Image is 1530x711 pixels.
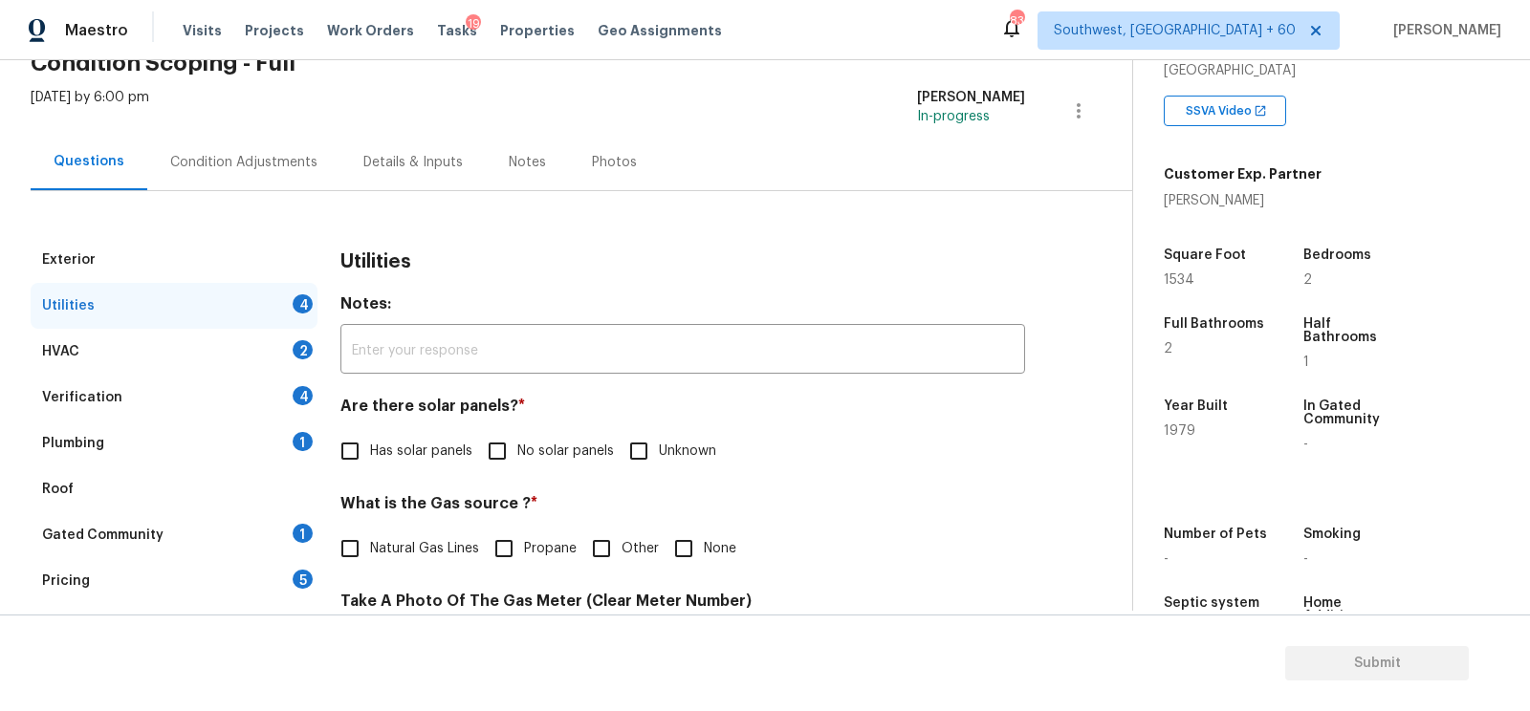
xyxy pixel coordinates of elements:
span: - [1303,438,1308,451]
div: Questions [54,152,124,171]
input: Enter your response [340,329,1025,374]
h4: Take A Photo Of The Gas Meter (Clear Meter Number) [340,592,1025,618]
span: No solar panels [517,442,614,462]
span: None [704,539,736,559]
h5: Home Additions [1303,596,1407,623]
h4: What is the Gas source ? [340,494,1025,521]
span: Tasks [437,24,477,37]
div: Roof [42,480,74,499]
div: 1 [293,524,313,543]
span: Other [622,539,659,559]
span: 1 [1303,355,1309,369]
div: 4 [293,386,313,405]
h5: Septic system [1164,596,1259,610]
span: Maestro [65,21,128,40]
div: [DATE] by 6:00 pm [31,88,149,134]
img: Open In New Icon [1254,104,1267,118]
h4: Are there solar panels? [340,397,1025,423]
span: Propane [524,539,577,559]
div: Verification [42,388,122,407]
div: [PERSON_NAME] [1164,191,1322,210]
div: 5 [293,570,313,589]
div: Plumbing [42,434,104,453]
span: 1534 [1164,273,1194,287]
div: [GEOGRAPHIC_DATA] [1164,61,1499,80]
span: SSVA Video [1186,101,1259,120]
div: Pricing [42,571,90,591]
div: Notes [509,153,546,172]
h5: Square Foot [1164,248,1246,262]
span: - [1303,552,1308,566]
div: 830 [1010,11,1023,31]
h5: Half Bathrooms [1303,317,1407,344]
span: - [1164,552,1169,566]
span: Work Orders [327,21,414,40]
h5: Bedrooms [1303,248,1371,262]
span: In-progress [917,110,990,123]
span: Unknown [659,442,716,462]
span: [PERSON_NAME] [1386,21,1501,40]
h5: Number of Pets [1164,528,1267,541]
span: Has solar panels [370,442,472,462]
span: 2 [1164,342,1172,355]
span: Properties [500,21,575,40]
div: [PERSON_NAME] [917,88,1025,107]
div: Photos [592,153,637,172]
div: 4 [293,294,313,313]
span: Southwest, [GEOGRAPHIC_DATA] + 60 [1054,21,1296,40]
h4: Notes: [340,294,1025,321]
div: Exterior [42,250,96,269]
div: 1 [293,432,313,451]
h5: In Gated Community [1303,399,1407,426]
div: Gated Community [42,526,164,545]
h3: Utilities [340,252,411,271]
div: 19 [466,14,481,33]
span: Visits [183,21,222,40]
div: HVAC [42,342,79,361]
span: 1979 [1164,424,1195,438]
div: SSVA Video [1164,96,1286,126]
span: Projects [245,21,304,40]
h5: Full Bathrooms [1164,317,1264,331]
h2: Condition Scoping - Full [31,54,1132,73]
span: Geo Assignments [598,21,722,40]
div: 2 [293,340,313,359]
div: Utilities [42,296,95,315]
div: Details & Inputs [363,153,463,172]
span: Natural Gas Lines [370,539,479,559]
h5: Year Built [1164,399,1228,413]
h5: Customer Exp. Partner [1164,164,1322,183]
div: Condition Adjustments [170,153,317,172]
div: Add Area [31,604,317,650]
h5: Smoking [1303,528,1361,541]
span: 2 [1303,273,1312,287]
